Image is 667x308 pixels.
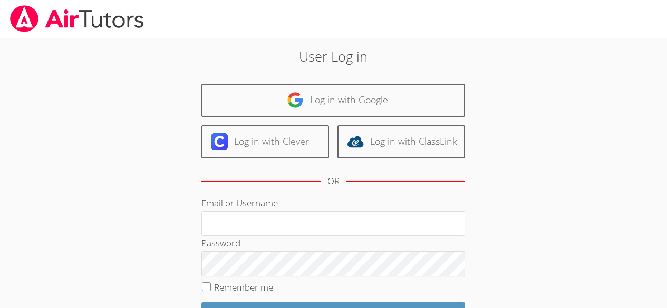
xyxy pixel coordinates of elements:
[337,125,465,158] a: Log in with ClassLink
[211,133,228,150] img: clever-logo-6eab21bc6e7a338710f1a6ff85c0baf02591cd810cc4098c63d3a4b26e2feb20.svg
[287,92,304,108] img: google-logo-50288ca7cdecda66e5e0955fdab243c47b7ad437acaf1139b6f446037453330a.svg
[347,133,364,150] img: classlink-logo-d6bb404cc1216ec64c9a2012d9dc4662098be43eaf13dc465df04b49fa7ab582.svg
[201,197,278,209] label: Email or Username
[214,281,273,293] label: Remember me
[9,5,145,32] img: airtutors_banner-c4298cdbf04f3fff15de1276eac7730deb9818008684d7c2e4769d2f7ddbe033.png
[153,46,514,66] h2: User Log in
[327,174,340,189] div: OR
[201,237,240,249] label: Password
[201,125,329,158] a: Log in with Clever
[201,84,465,117] a: Log in with Google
